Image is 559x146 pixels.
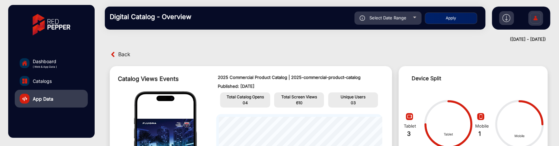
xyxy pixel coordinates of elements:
a: Dashboard( Web & App Data ) [15,54,88,72]
div: ([DATE] - [DATE]) [98,36,546,43]
a: App Data [15,90,88,108]
p: Total Catalog Opens [222,94,268,100]
img: home [22,60,28,66]
img: vmg-logo [28,8,75,41]
span: Mobile [475,123,489,129]
span: ( Web & App Data ) [33,65,57,69]
div: Catalog Views Events [118,74,205,83]
div: Device Split [412,74,554,82]
span: 04 [242,100,248,105]
div: Mobile [494,134,544,138]
img: catalog [22,96,27,101]
a: Catalogs [15,72,88,90]
span: App Data [33,95,53,102]
img: icon [360,15,365,21]
img: Sign%20Up.svg [529,8,542,31]
div: Tablet [423,132,473,137]
span: Select Date Range [369,15,406,20]
span: Back [118,49,130,60]
span: 610 [296,100,302,105]
span: Catalogs [33,78,52,85]
span: 03 [351,100,356,105]
img: back arrow [110,51,117,58]
div: 3 [404,129,421,138]
p: Total Screen Views [276,94,322,100]
h3: Digital Catalog - Overview [110,13,201,21]
p: Published: [DATE] [218,83,381,90]
span: Tablet [404,123,416,129]
div: 1 [475,129,493,138]
span: Dashboard [33,58,57,65]
button: Apply [425,12,477,24]
img: catalog [22,79,27,84]
p: 2025 Commercial Product Catalog | 2025-commercial-product-catalog [218,74,381,81]
p: Unique Users [330,94,376,100]
img: h2download.svg [502,14,510,22]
